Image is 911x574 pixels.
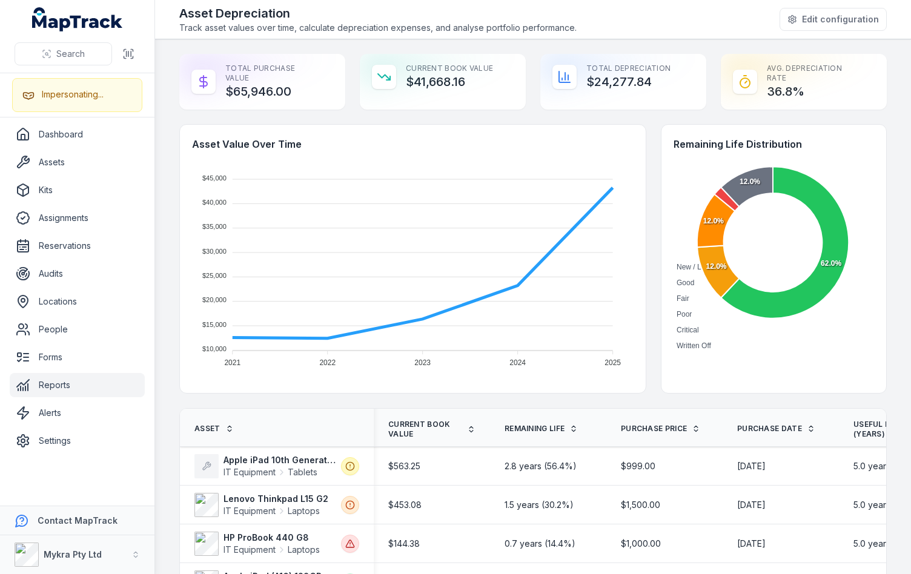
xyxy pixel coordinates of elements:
a: MapTrack [32,7,123,31]
span: [DATE] [737,538,766,550]
a: Kits [10,178,145,202]
span: 1.5 years ( 30.2% ) [505,499,574,511]
a: Asset [194,424,234,434]
button: Search [15,42,112,65]
span: Purchase Price [621,424,687,434]
span: Track asset values over time, calculate depreciation expenses, and analyse portfolio performance. [179,22,577,34]
tspan: $15,000 [202,321,227,328]
a: Alerts [10,401,145,425]
span: Current Book Value [388,420,462,439]
span: IT Equipment [224,466,276,478]
span: 2.8 years ( 56.4% ) [505,460,577,472]
span: Written Off [677,341,711,350]
span: $1,500.00 [621,499,660,511]
span: 5.0 years [853,538,890,550]
h4: Remaining Life Distribution [674,137,874,151]
tspan: 2023 [414,358,431,367]
span: New / Like New [677,263,727,271]
a: Reservations [10,234,145,258]
a: Assets [10,150,145,174]
span: $999.00 [621,460,655,472]
span: $144.38 [388,538,420,550]
tspan: $45,000 [202,174,227,182]
a: People [10,317,145,341]
h4: Asset Value Over Time [192,137,634,151]
span: 0.7 years ( 14.4% ) [505,538,575,550]
a: Remaining Life [505,424,578,434]
span: Critical [677,326,699,334]
span: IT Equipment [224,544,276,556]
tspan: $40,000 [202,199,227,206]
a: Settings [10,429,145,453]
h2: Asset Depreciation [179,5,577,22]
span: 5.0 years [853,460,890,472]
tspan: 2021 [224,358,240,367]
tspan: $25,000 [202,272,227,279]
span: Purchase Date [737,424,802,434]
a: Purchase Price [621,424,700,434]
a: Assignments [10,206,145,230]
button: Edit configuration [780,8,887,31]
strong: Mykra Pty Ltd [44,549,102,559]
a: Apple iPad 10th Generation [224,454,336,466]
a: HP ProBook 440 G8 [224,532,336,544]
span: Poor [677,310,692,318]
span: Remaining Life [505,424,565,434]
a: Current Book Value [388,420,475,439]
a: Purchase Date [737,424,815,434]
a: Lenovo Thinkpad L15 G2 [224,493,336,505]
tspan: 2022 [319,358,336,367]
tspan: $35,000 [202,223,227,230]
a: Audits [10,262,145,286]
span: [DATE] [737,460,766,472]
span: [DATE] [737,499,766,511]
tspan: 2024 [509,358,526,367]
span: $453.08 [388,499,422,511]
span: Search [56,48,85,60]
span: Laptops [288,544,320,556]
span: $563.25 [388,460,420,472]
a: Dashboard [10,122,145,147]
span: Fair [677,294,689,303]
span: 5.0 years [853,499,890,511]
span: Good [677,279,694,287]
tspan: 2025 [605,358,621,367]
div: Impersonating... [42,88,104,101]
span: Laptops [288,505,320,517]
span: Tablets [288,466,317,478]
a: Locations [10,289,145,314]
span: IT Equipment [224,505,276,517]
strong: Contact MapTrack [38,515,118,526]
a: Reports [10,373,145,397]
a: Forms [10,345,145,369]
tspan: $10,000 [202,345,227,352]
span: Asset [194,424,220,434]
tspan: $20,000 [202,296,227,303]
tspan: $30,000 [202,248,227,255]
span: $1,000.00 [621,538,661,550]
